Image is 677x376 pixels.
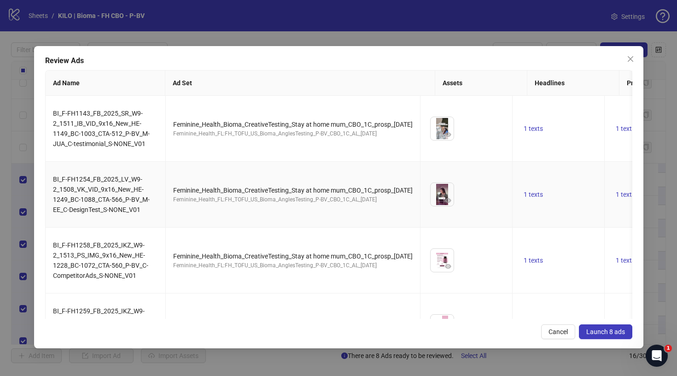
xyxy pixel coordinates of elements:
[524,125,543,132] span: 1 texts
[173,317,413,327] div: Feminine_Health_Bioma_CreativeTesting_Stay at home mum_CBO_1C_prosp_[DATE]
[445,197,451,204] span: eye
[524,191,543,198] span: 1 texts
[53,241,148,279] span: BI_F-FH1258_FB_2025_IKZ_W9-2_1513_PS_IMG_9x16_New_HE-1228_BC-1072_CTA-560_P-BV_C-CompetitorAds_S-...
[586,328,625,335] span: Launch 8 ads
[520,189,547,200] button: 1 texts
[612,255,639,266] button: 1 texts
[612,123,639,134] button: 1 texts
[173,261,413,270] div: Feminine_Health_FL:FH_TOFU_US_Bioma_AnglesTesting_P-BV_CBO_1C_AL_[DATE]
[45,55,632,66] div: Review Ads
[443,129,454,140] button: Preview
[431,183,454,206] img: Asset 1
[173,251,413,261] div: Feminine_Health_Bioma_CreativeTesting_Stay at home mum_CBO_1C_prosp_[DATE]
[541,324,575,339] button: Cancel
[524,257,543,264] span: 1 texts
[616,257,635,264] span: 1 texts
[431,117,454,140] img: Asset 1
[579,324,632,339] button: Launch 8 ads
[173,119,413,129] div: Feminine_Health_Bioma_CreativeTesting_Stay at home mum_CBO_1C_prosp_[DATE]
[445,131,451,138] span: eye
[627,55,634,63] span: close
[53,176,150,213] span: BI_F-FH1254_FB_2025_LV_W9-2_1508_VK_VID_9x16_New_HE-1249_BC-1088_CTA-566_P-BV_M-EE_C-DesignTest_S...
[53,307,145,345] span: BI_F-FH1259_FB_2025_IKZ_W9-2_1513_PS_IMG_9x16_New_HE-1229_BC-1073_P-BV_C-CompetitorAds_S-NONE_V01
[646,345,668,367] iframe: Intercom live chat
[612,189,639,200] button: 1 texts
[173,185,413,195] div: Feminine_Health_Bioma_CreativeTesting_Stay at home mum_CBO_1C_prosp_[DATE]
[665,345,672,352] span: 1
[549,328,568,335] span: Cancel
[527,70,619,96] th: Headlines
[520,123,547,134] button: 1 texts
[623,52,638,66] button: Close
[431,315,454,338] img: Asset 1
[520,255,547,266] button: 1 texts
[435,70,527,96] th: Assets
[46,70,165,96] th: Ad Name
[443,261,454,272] button: Preview
[165,70,435,96] th: Ad Set
[173,129,413,138] div: Feminine_Health_FL:FH_TOFU_US_Bioma_AnglesTesting_P-BV_CBO_1C_AL_[DATE]
[616,191,635,198] span: 1 texts
[445,263,451,270] span: eye
[173,195,413,204] div: Feminine_Health_FL:FH_TOFU_US_Bioma_AnglesTesting_P-BV_CBO_1C_AL_[DATE]
[53,110,150,147] span: BI_F-FH1143_FB_2025_SR_W9-2_1511_IB_VID_9x16_New_HE-1149_BC-1003_CTA-512_P-BV_M-JUA_C-testimonial...
[431,249,454,272] img: Asset 1
[443,195,454,206] button: Preview
[616,125,635,132] span: 1 texts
